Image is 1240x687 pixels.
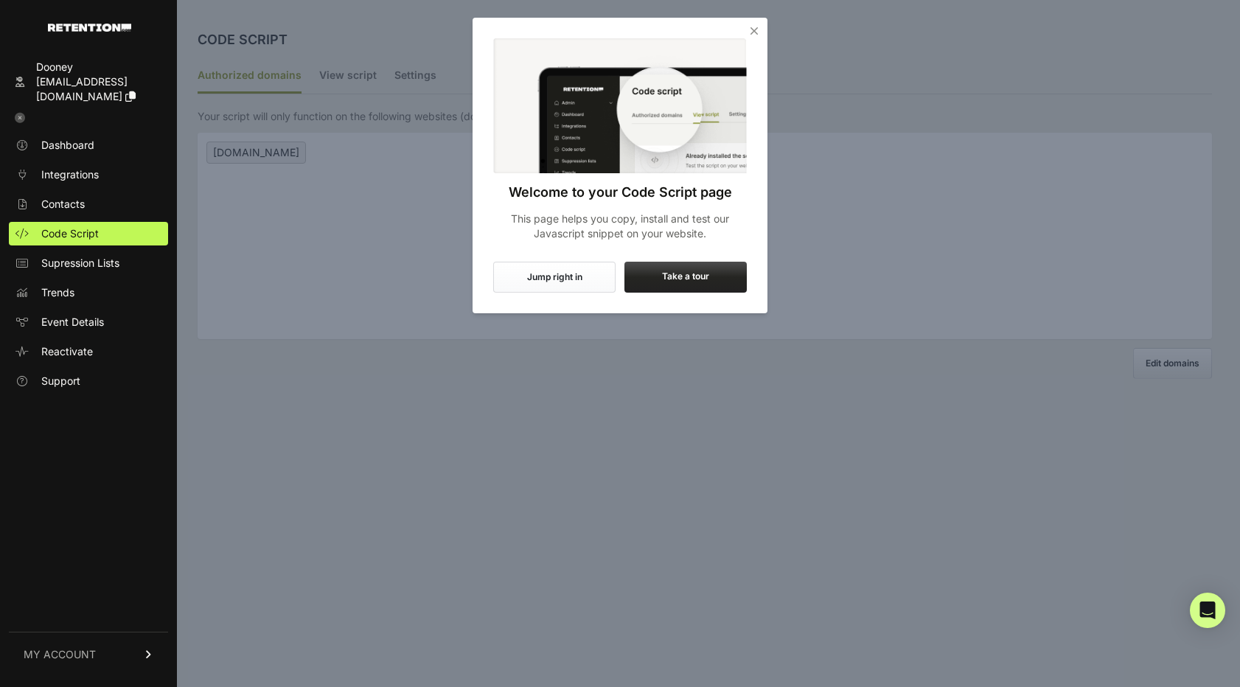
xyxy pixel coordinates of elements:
span: Contacts [41,197,85,212]
div: Open Intercom Messenger [1190,593,1225,628]
a: Dashboard [9,133,168,157]
a: Reactivate [9,340,168,363]
span: Support [41,374,80,388]
span: [EMAIL_ADDRESS][DOMAIN_NAME] [36,75,128,102]
a: Dooney [EMAIL_ADDRESS][DOMAIN_NAME] [9,55,168,108]
a: Integrations [9,163,168,186]
a: Supression Lists [9,251,168,275]
span: Dashboard [41,138,94,153]
a: Contacts [9,192,168,216]
a: Support [9,369,168,393]
a: Trends [9,281,168,304]
p: This page helps you copy, install and test our Javascript snippet on your website. [493,212,747,241]
a: MY ACCOUNT [9,632,168,677]
label: Take a tour [624,262,747,293]
div: Dooney [36,60,162,74]
a: Code Script [9,222,168,245]
span: Trends [41,285,74,300]
a: Event Details [9,310,168,334]
span: Integrations [41,167,99,182]
span: Code Script [41,226,99,241]
span: Supression Lists [41,256,119,271]
button: Jump right in [493,262,616,293]
span: MY ACCOUNT [24,647,96,662]
img: Retention.com [48,24,131,32]
i: Close [747,24,762,38]
img: Code Script Onboarding [493,38,747,173]
span: Event Details [41,315,104,329]
span: Reactivate [41,344,93,359]
h3: Welcome to your Code Script page [493,182,747,203]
